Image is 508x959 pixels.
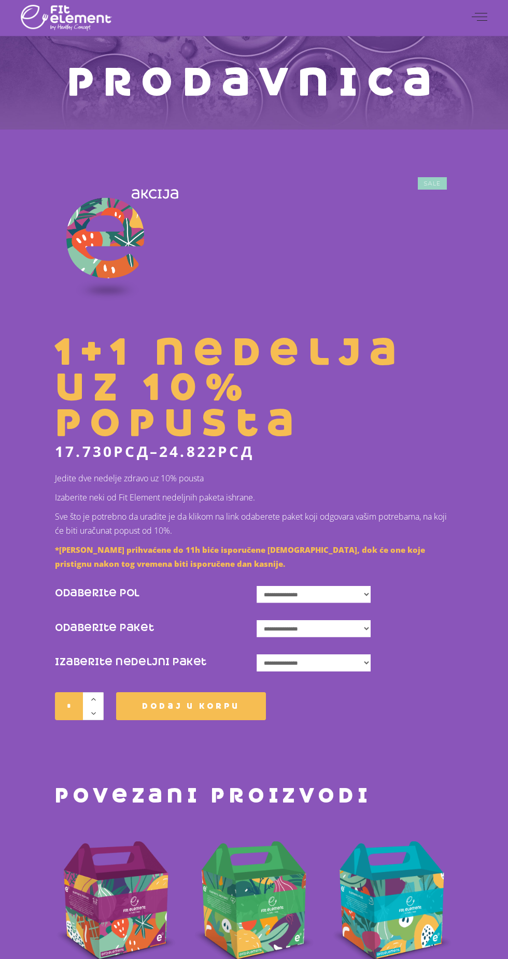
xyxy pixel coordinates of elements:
[55,574,257,608] label: Odaberite Pol
[21,3,112,34] img: logo main
[55,642,257,677] label: Izaberite nedeljni paket
[114,441,150,461] span: рсд
[116,692,266,720] button: Dodaj u korpu
[55,545,425,569] span: *[PERSON_NAME] prihvaćene do 11h biće isporučene [DEMOGRAPHIC_DATA], dok će one koje pristignu na...
[55,786,453,806] h2: Povezani proizvodi
[55,471,453,485] p: Jedite dve nedelje zdravo uz 10% pousta
[142,699,240,713] span: Dodaj u korpu
[55,64,453,101] h1: Prodavnica
[55,491,453,505] p: Izaberite neki od Fit Element nedeljnih paketa ishrane.
[55,171,188,304] img: 1+1 nedelja uz 10% popusta
[218,441,254,461] span: рсд
[55,441,150,461] bdi: 17.730
[418,177,447,190] span: Sale
[55,608,257,642] label: Odaberite Paket
[55,443,453,460] p: –
[55,510,453,538] p: Sve što je potrebno da uradite je da klikom na link odaberete paket koji odgovara vašim potrebama...
[159,441,254,461] bdi: 24.822
[55,335,453,441] h1: 1+1 nedelja uz 10% popusta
